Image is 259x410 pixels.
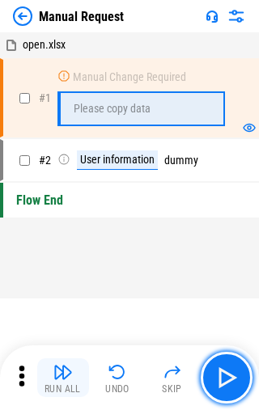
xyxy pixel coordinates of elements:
img: Main button [214,365,240,391]
div: Skip [162,384,182,394]
div: Please copy data [74,103,151,115]
span: # 2 [39,154,51,167]
img: Run All [53,362,73,382]
span: # 1 [39,91,51,104]
div: User information [77,150,158,170]
img: Undo [108,362,127,382]
div: dummy [57,150,198,170]
div: Undo [105,384,129,394]
img: Skip [163,362,182,382]
button: Undo [91,358,143,397]
button: Skip [146,358,198,397]
img: Support [206,10,219,23]
button: Run All [37,358,89,397]
div: Manual Request [39,9,124,24]
div: Run All [45,384,81,394]
span: open.xlsx [23,38,66,51]
div: Manual Change Required [73,71,186,83]
img: Settings menu [227,6,246,26]
img: Back [13,6,32,26]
